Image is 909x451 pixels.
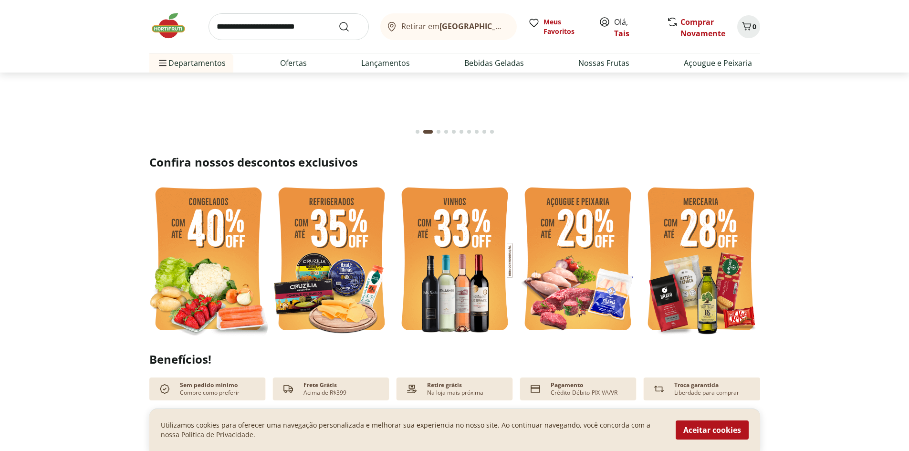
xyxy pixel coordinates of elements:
button: Carrinho [737,15,760,38]
p: Troca garantida [674,381,719,389]
p: Sem pedido mínimo [180,381,238,389]
button: Menu [157,52,168,74]
button: Go to page 9 from fs-carousel [481,120,488,143]
span: Meus Favoritos [543,17,587,36]
button: Aceitar cookies [676,420,749,440]
img: mercearia [642,181,760,339]
h2: Confira nossos descontos exclusivos [149,155,760,170]
span: Olá, [614,16,657,39]
button: Retirar em[GEOGRAPHIC_DATA]/[GEOGRAPHIC_DATA] [380,13,517,40]
p: Crédito-Débito-PIX-VA/VR [551,389,617,397]
button: Submit Search [338,21,361,32]
button: Go to page 5 from fs-carousel [450,120,458,143]
span: Retirar em [401,22,507,31]
img: feira [149,181,268,339]
button: Go to page 6 from fs-carousel [458,120,465,143]
span: Departamentos [157,52,226,74]
p: Na loja mais próxima [427,389,483,397]
p: Acima de R$399 [303,389,346,397]
a: Lançamentos [361,57,410,69]
button: Go to page 3 from fs-carousel [435,120,442,143]
p: Frete Grátis [303,381,337,389]
p: Compre como preferir [180,389,240,397]
span: 0 [752,22,756,31]
button: Go to page 1 from fs-carousel [414,120,421,143]
a: Açougue e Peixaria [684,57,752,69]
img: payment [404,381,419,397]
h2: Benefícios! [149,353,760,366]
img: açougue [519,181,637,339]
img: refrigerados [272,181,391,339]
a: Nossas Frutas [578,57,629,69]
a: Comprar Novamente [680,17,725,39]
button: Go to page 8 from fs-carousel [473,120,481,143]
img: Devolução [651,381,667,397]
img: check [157,381,172,397]
a: Tais [614,28,629,39]
p: Retire grátis [427,381,462,389]
a: Bebidas Geladas [464,57,524,69]
img: truck [281,381,296,397]
img: card [528,381,543,397]
img: Hortifruti [149,11,197,40]
p: Pagamento [551,381,583,389]
input: search [209,13,369,40]
button: Go to page 7 from fs-carousel [465,120,473,143]
p: Liberdade para comprar [674,389,739,397]
button: Go to page 10 from fs-carousel [488,120,496,143]
b: [GEOGRAPHIC_DATA]/[GEOGRAPHIC_DATA] [439,21,600,31]
a: Meus Favoritos [528,17,587,36]
button: Go to page 4 from fs-carousel [442,120,450,143]
button: Current page from fs-carousel [421,120,435,143]
img: vinho [396,181,514,339]
a: Ofertas [280,57,307,69]
p: Utilizamos cookies para oferecer uma navegação personalizada e melhorar sua experiencia no nosso ... [161,420,664,440]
